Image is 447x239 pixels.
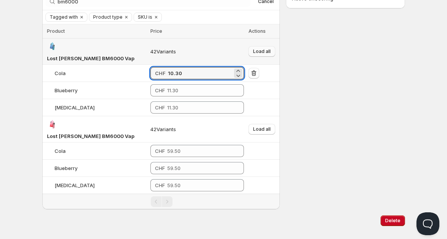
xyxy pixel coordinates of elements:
div: Menthol [55,181,95,189]
span: CHF [155,148,165,154]
span: Blueberry [55,87,77,93]
span: Product type [93,14,123,20]
span: CHF [155,165,165,171]
div: Blueberry [55,87,77,94]
button: Product type [89,13,123,21]
input: 11.30 [167,101,232,114]
div: Menthol [55,104,95,111]
button: Tagged with [46,13,78,21]
button: SKU is [134,13,152,21]
span: Delete [385,218,400,224]
input: 11.30 [168,67,232,79]
button: Delete [381,215,405,226]
button: Clear [78,13,86,21]
nav: Pagination [42,194,280,209]
td: 42 Variants [148,38,246,65]
span: CHF [155,182,165,188]
span: Cola [55,70,66,76]
span: Tagged with [50,14,78,20]
span: Load all [253,126,271,132]
div: Cola [55,147,66,155]
input: 59.50 [167,162,232,174]
span: SKU is [138,14,152,20]
button: Clear [152,13,160,21]
button: Load all [249,46,275,57]
span: [MEDICAL_DATA] [55,104,95,111]
span: Cola [55,148,66,154]
span: [MEDICAL_DATA] [55,182,95,188]
input: 59.50 [167,179,232,191]
span: Lost [PERSON_NAME] BM6000 Vape Kit (5er Display) [47,133,179,139]
td: 42 Variants [148,116,246,143]
input: 59.50 [167,145,232,157]
span: CHF [155,87,165,93]
span: CHF [155,104,165,111]
strong: CHF [155,70,166,76]
div: Cola [55,69,66,77]
span: Blueberry [55,165,77,171]
input: 11.30 [167,84,232,96]
span: Lost [PERSON_NAME] BM6000 Vape Kit [47,55,145,61]
button: Load all [249,124,275,135]
span: Product [47,28,65,34]
span: Actions [249,28,266,34]
span: Price [150,28,162,34]
iframe: Help Scout Beacon - Open [416,212,439,235]
div: Lost Mary BM6000 Vape Kit [47,55,135,62]
div: Lost Mary BM6000 Vape Kit (5er Display) [47,132,135,140]
span: Load all [253,48,271,55]
div: Blueberry [55,164,77,172]
button: Clear [123,13,130,21]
